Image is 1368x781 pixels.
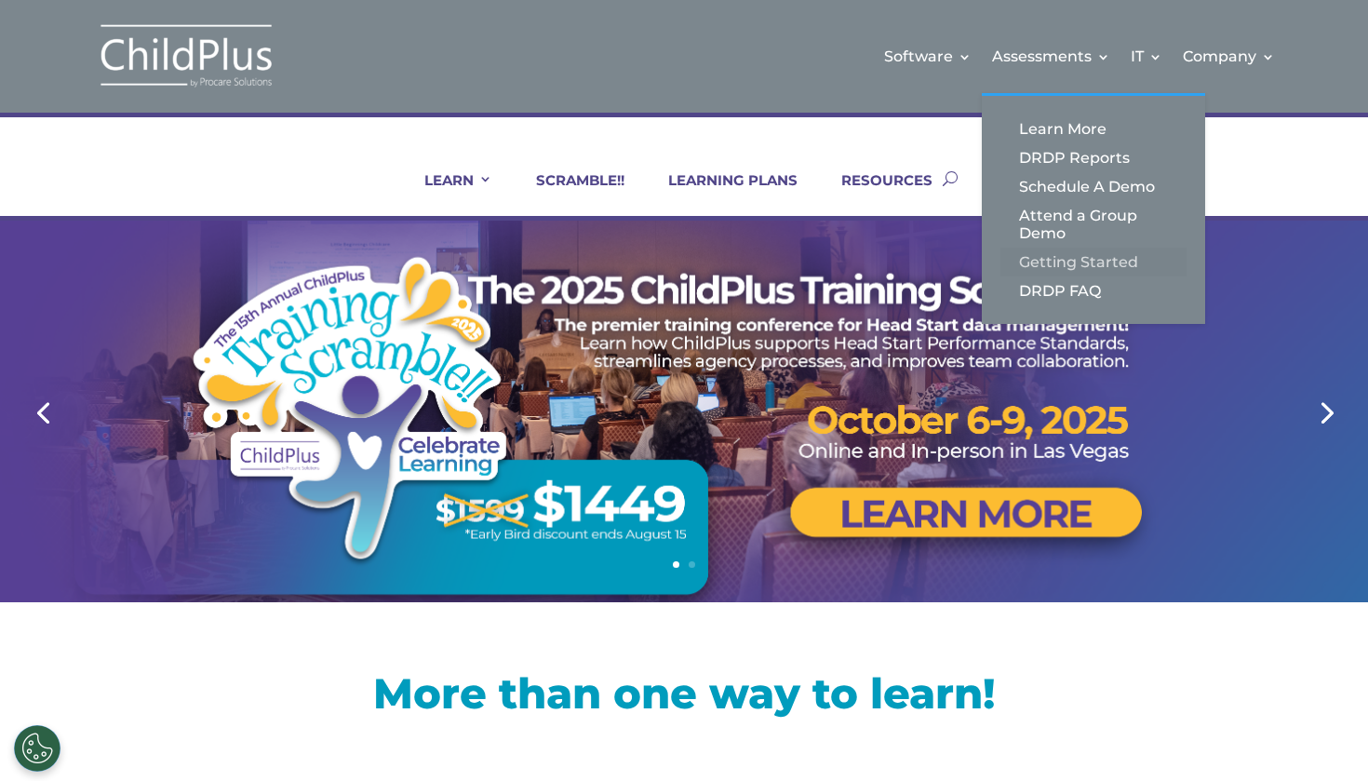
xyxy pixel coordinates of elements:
a: DRDP Reports [1000,143,1187,172]
a: IT [1131,19,1162,94]
a: LEARNING PLANS [645,171,798,216]
a: 2 [689,561,695,568]
button: Cookies Settings [14,725,60,772]
a: Attend a Group Demo [1000,201,1187,248]
a: SCRAMBLE!! [513,171,624,216]
a: DRDP FAQ [1000,276,1187,305]
h1: More than one way to learn! [88,672,1280,723]
a: LEARN [401,171,492,216]
a: RESOURCES [818,171,932,216]
a: Getting Started [1000,248,1187,276]
a: Learn More [1000,114,1187,143]
a: Assessments [992,19,1110,94]
a: Company [1183,19,1275,94]
a: Software [884,19,972,94]
a: Schedule A Demo [1000,172,1187,201]
a: 1 [673,561,679,568]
